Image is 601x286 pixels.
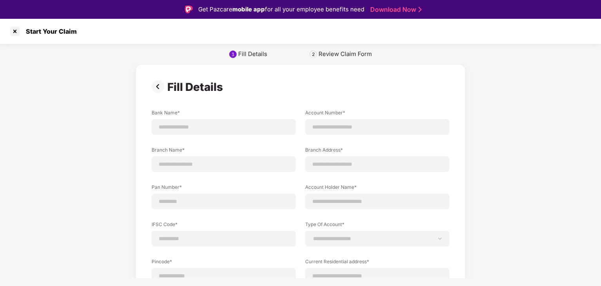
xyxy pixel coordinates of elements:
[312,51,315,57] div: 2
[21,27,77,35] div: Start Your Claim
[152,258,296,268] label: Pincode*
[167,80,226,94] div: Fill Details
[152,221,296,231] label: IFSC Code*
[232,5,265,13] strong: mobile app
[319,50,372,58] div: Review Claim Form
[305,147,449,156] label: Branch Address*
[305,109,449,119] label: Account Number*
[152,80,167,93] img: svg+xml;base64,PHN2ZyBpZD0iUHJldi0zMngzMiIgeG1sbnM9Imh0dHA6Ly93d3cudzMub3JnLzIwMDAvc3ZnIiB3aWR0aD...
[418,5,422,14] img: Stroke
[152,184,296,194] label: Pan Number*
[152,109,296,119] label: Bank Name*
[305,184,449,194] label: Account Holder Name*
[305,221,449,231] label: Type Of Account*
[152,147,296,156] label: Branch Name*
[198,5,364,14] div: Get Pazcare for all your employee benefits need
[238,50,267,58] div: Fill Details
[232,51,235,57] div: 1
[305,258,449,268] label: Current Residential address*
[185,5,193,13] img: Logo
[370,5,419,14] a: Download Now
